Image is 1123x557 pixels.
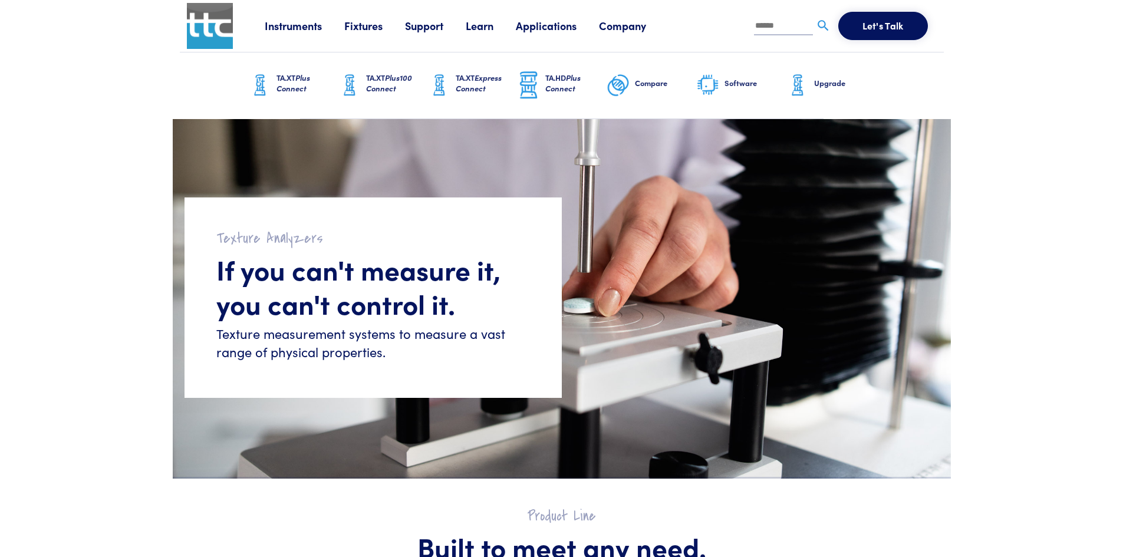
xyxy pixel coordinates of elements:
[208,507,915,525] h2: Product Line
[696,73,720,98] img: software-graphic.png
[814,78,875,88] h6: Upgrade
[545,72,581,94] span: Plus Connect
[344,18,405,33] a: Fixtures
[517,70,541,101] img: ta-hd-graphic.png
[248,52,338,118] a: TA.XTPlus Connect
[607,71,630,100] img: compare-graphic.png
[516,18,599,33] a: Applications
[456,72,502,94] span: Express Connect
[338,52,427,118] a: TA.XTPlus100 Connect
[724,78,786,88] h6: Software
[366,72,412,94] span: Plus100 Connect
[786,71,809,100] img: ta-xt-graphic.png
[786,52,875,118] a: Upgrade
[276,72,338,94] h6: TA.XT
[545,72,607,94] h6: TA.HD
[366,72,427,94] h6: TA.XT
[265,18,344,33] a: Instruments
[838,12,928,40] button: Let's Talk
[607,52,696,118] a: Compare
[248,71,272,100] img: ta-xt-graphic.png
[338,71,361,100] img: ta-xt-graphic.png
[276,72,310,94] span: Plus Connect
[427,52,517,118] a: TA.XTExpress Connect
[635,78,696,88] h6: Compare
[599,18,668,33] a: Company
[216,252,530,320] h1: If you can't measure it, you can't control it.
[696,52,786,118] a: Software
[216,325,530,361] h6: Texture measurement systems to measure a vast range of physical properties.
[216,229,530,248] h2: Texture Analyzers
[456,72,517,94] h6: TA.XT
[517,52,607,118] a: TA.HDPlus Connect
[405,18,466,33] a: Support
[466,18,516,33] a: Learn
[187,3,233,49] img: ttc_logo_1x1_v1.0.png
[427,71,451,100] img: ta-xt-graphic.png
